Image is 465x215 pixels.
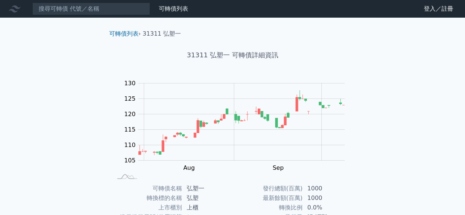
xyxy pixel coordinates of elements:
a: 可轉債列表 [159,5,188,12]
g: Chart [120,80,355,171]
td: 弘塑 [182,193,233,203]
td: 弘塑一 [182,184,233,193]
td: 可轉債名稱 [112,184,182,193]
td: 發行總額(百萬) [233,184,303,193]
tspan: 115 [124,126,136,133]
input: 搜尋可轉債 代號／名稱 [32,3,150,15]
tspan: Sep [272,164,283,171]
li: › [109,29,141,38]
tspan: Aug [183,164,194,171]
h1: 31311 弘塑一 可轉債詳細資訊 [103,50,362,60]
a: 可轉債列表 [109,30,139,37]
td: 最新餘額(百萬) [233,193,303,203]
td: 1000 [303,184,353,193]
tspan: 105 [124,157,136,164]
td: 上櫃 [182,203,233,212]
td: 上市櫃別 [112,203,182,212]
td: 轉換標的名稱 [112,193,182,203]
tspan: 125 [124,95,136,102]
li: 31311 弘塑一 [143,29,181,38]
td: 轉換比例 [233,203,303,212]
tspan: 130 [124,80,136,87]
tspan: 120 [124,111,136,118]
td: 1000 [303,193,353,203]
td: 0.0% [303,203,353,212]
tspan: 110 [124,141,136,148]
a: 登入／註冊 [418,3,459,15]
